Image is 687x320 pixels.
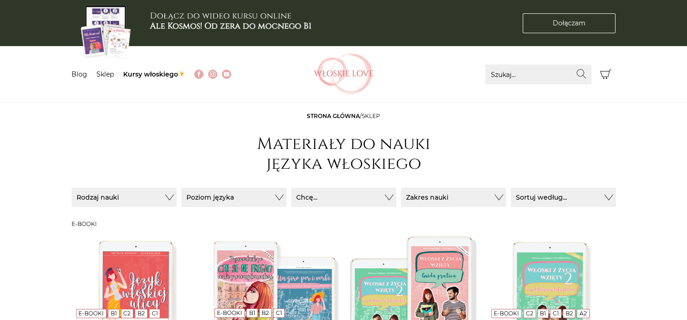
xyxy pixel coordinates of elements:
[276,309,282,316] a: C1
[78,310,104,317] a: E-booki
[291,188,396,207] button: Chcę...
[494,310,519,317] a: E-booki
[72,188,177,207] button: Rodzaj nauki
[307,113,360,119] a: Strona główna
[523,13,615,33] a: Dołączam
[314,53,374,95] img: Włoskielove
[152,310,158,317] a: C1
[217,309,242,316] a: E-booki
[566,310,573,317] a: B2
[96,70,114,78] a: Sklep
[511,188,616,207] button: Sortuj według...
[579,310,587,317] a: A2
[401,188,506,207] button: Zakres nauki
[553,18,585,28] span: Dołączam
[123,310,131,317] a: C2
[72,221,616,227] h3: E-booki
[485,65,591,84] input: Szukaj...
[262,309,269,316] a: B2
[111,310,117,317] a: B1
[150,20,311,32] b: Ale Kosmos! Od zera do mocnego B1
[150,11,311,31] h3: Dołącz do wideo kursu online
[307,113,380,119] span: /
[526,310,533,317] a: C2
[553,310,559,317] a: C1
[251,134,436,174] h1: Materiały do nauki języka włoskiego
[137,310,145,317] a: B2
[249,309,255,316] a: B1
[540,310,546,317] a: B1
[596,65,616,84] button: Koszyk
[123,70,185,78] a: Kursy włoskiego
[362,113,380,119] span: sklep
[181,188,287,207] button: Poziom języka
[178,71,185,77] img: ✨
[72,70,87,78] a: Blog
